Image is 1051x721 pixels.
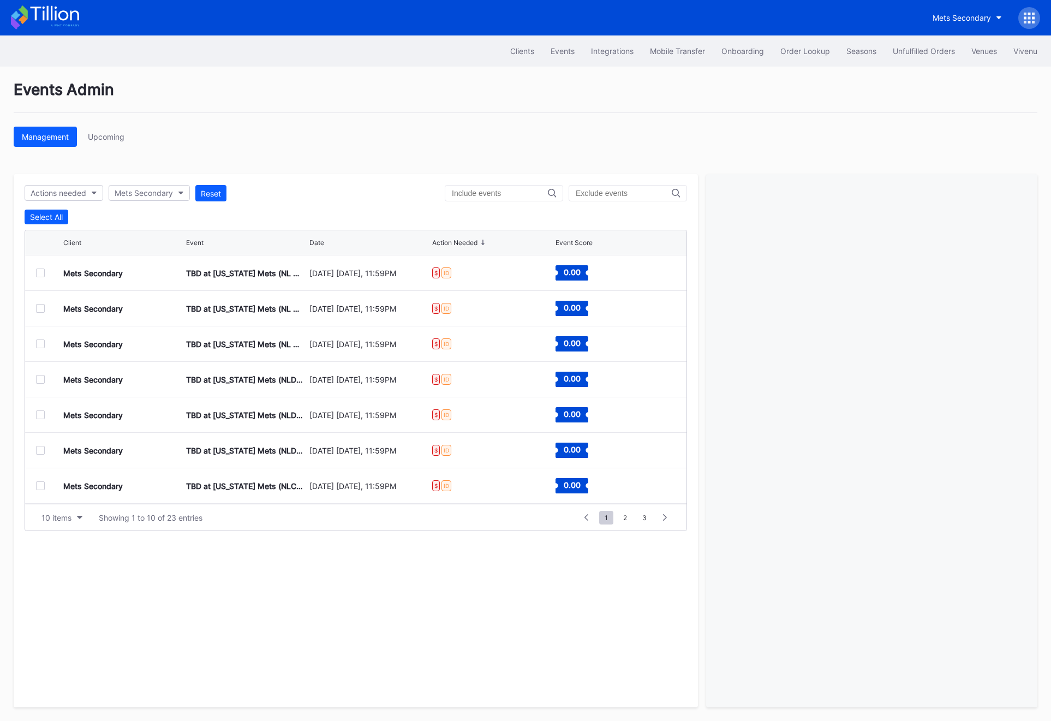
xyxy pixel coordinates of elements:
[63,239,81,247] div: Client
[432,374,440,385] div: $
[63,339,123,349] div: Mets Secondary
[1013,46,1037,56] div: Vivenu
[576,189,672,198] input: Exclude events
[63,304,123,313] div: Mets Secondary
[441,267,451,278] div: ID
[63,269,123,278] div: Mets Secondary
[713,41,772,61] button: Onboarding
[650,46,705,56] div: Mobile Transfer
[563,374,580,383] text: 0.00
[563,445,580,454] text: 0.00
[14,80,1037,113] div: Events Admin
[591,46,634,56] div: Integrations
[63,375,123,384] div: Mets Secondary
[502,41,542,61] button: Clients
[309,446,429,455] div: [DATE] [DATE], 11:59PM
[80,127,133,147] button: Upcoming
[186,239,204,247] div: Event
[186,446,306,455] div: TBD at [US_STATE] Mets (NLDS, Home Game 3) (If Necessary) (Date TBD)
[25,210,68,224] button: Select All
[115,188,173,198] div: Mets Secondary
[441,338,451,349] div: ID
[933,13,991,22] div: Mets Secondary
[99,513,202,522] div: Showing 1 to 10 of 23 entries
[309,269,429,278] div: [DATE] [DATE], 11:59PM
[432,303,440,314] div: $
[542,41,583,61] button: Events
[599,511,613,525] span: 1
[186,375,306,384] div: TBD at [US_STATE] Mets (NLDS, Home Game 1) (If Necessary) (Date TBD)
[25,185,103,201] button: Actions needed
[721,46,764,56] div: Onboarding
[637,511,652,525] span: 3
[563,409,580,419] text: 0.00
[452,189,548,198] input: Include events
[201,189,221,198] div: Reset
[642,41,713,61] button: Mobile Transfer
[309,304,429,313] div: [DATE] [DATE], 11:59PM
[838,41,885,61] button: Seasons
[1005,41,1046,61] button: Vivenu
[441,445,451,456] div: ID
[441,374,451,385] div: ID
[186,481,306,491] div: TBD at [US_STATE] Mets (NLCS, Home Game 1) (If Necessary) (Date TBD)
[963,41,1005,61] button: Venues
[432,480,440,491] div: $
[432,267,440,278] div: $
[563,267,580,277] text: 0.00
[186,410,306,420] div: TBD at [US_STATE] Mets (NLDS, Home Game 2) (If Necessary) (Date TBD)
[556,239,593,247] div: Event Score
[563,338,580,348] text: 0.00
[885,41,963,61] button: Unfulfilled Orders
[309,375,429,384] div: [DATE] [DATE], 11:59PM
[441,303,451,314] div: ID
[846,46,876,56] div: Seasons
[41,513,71,522] div: 10 items
[309,339,429,349] div: [DATE] [DATE], 11:59PM
[63,446,123,455] div: Mets Secondary
[432,409,440,420] div: $
[186,304,306,313] div: TBD at [US_STATE] Mets (NL Wild Card, Home Game 2) (If Necessary)
[195,185,226,201] button: Reset
[14,127,77,147] button: Management
[186,269,306,278] div: TBD at [US_STATE] Mets (NL Wild Card, Home Game 1) (If Necessary)
[88,132,124,141] div: Upcoming
[563,303,580,312] text: 0.00
[432,239,477,247] div: Action Needed
[30,212,63,222] div: Select All
[63,481,123,491] div: Mets Secondary
[441,480,451,491] div: ID
[893,46,955,56] div: Unfulfilled Orders
[432,445,440,456] div: $
[31,188,86,198] div: Actions needed
[109,185,190,201] button: Mets Secondary
[441,409,451,420] div: ID
[583,41,642,61] button: Integrations
[309,239,324,247] div: Date
[432,338,440,349] div: $
[36,510,88,525] button: 10 items
[618,511,632,525] span: 2
[186,339,306,349] div: TBD at [US_STATE] Mets (NL Wild Card, Home Game 3) (If Necessary)
[510,46,534,56] div: Clients
[63,410,123,420] div: Mets Secondary
[971,46,997,56] div: Venues
[309,410,429,420] div: [DATE] [DATE], 11:59PM
[772,41,838,61] button: Order Lookup
[563,480,580,490] text: 0.00
[924,8,1010,28] button: Mets Secondary
[22,132,69,141] div: Management
[551,46,575,56] div: Events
